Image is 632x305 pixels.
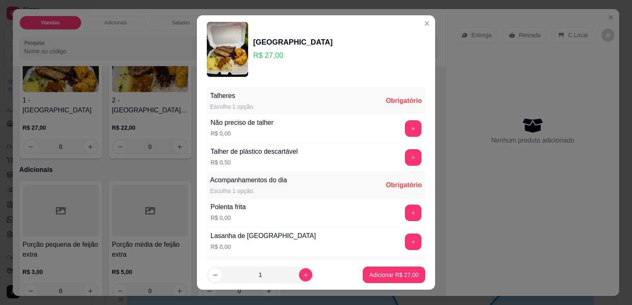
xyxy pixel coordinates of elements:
[405,234,421,250] button: add
[420,17,433,30] button: Close
[253,36,333,48] div: [GEOGRAPHIC_DATA]
[211,129,273,138] p: R$ 0,00
[211,243,316,251] p: R$ 0,00
[405,120,421,137] button: add
[386,96,422,106] div: Obrigatório
[386,180,422,190] div: Obrigatório
[211,147,298,157] div: Talher de plástico descartável
[207,22,248,77] img: product-image
[210,91,254,101] div: Talheres
[405,205,421,221] button: add
[210,175,287,185] div: Acompanhamentos do dia
[405,149,421,166] button: add
[208,268,222,281] button: decrease-product-quantity
[253,50,333,61] p: R$ 27,00
[211,214,246,222] p: R$ 0,00
[299,268,312,281] button: increase-product-quantity
[211,158,298,167] p: R$ 0,50
[211,118,273,128] div: Não preciso de talher
[210,102,254,111] div: Escolha 1 opção.
[210,187,287,195] div: Escolha 1 opção.
[369,271,419,279] p: Adicionar R$ 27,00
[211,231,316,241] div: Lasanha de [GEOGRAPHIC_DATA]
[363,267,425,283] button: Adicionar R$ 27,00
[211,202,246,212] div: Polenta frita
